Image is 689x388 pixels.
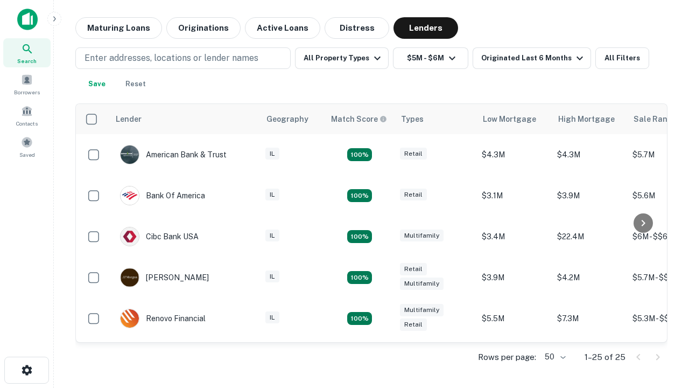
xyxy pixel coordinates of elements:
div: Multifamily [400,304,444,316]
div: IL [265,230,279,242]
div: Multifamily [400,230,444,242]
td: $3.4M [476,216,552,257]
p: Rows per page: [478,351,536,364]
th: Types [395,104,476,134]
div: High Mortgage [558,113,615,126]
button: Save your search to get updates of matches that match your search criteria. [80,73,114,95]
img: picture [121,145,139,164]
td: $3.9M [476,257,552,298]
div: Matching Properties: 4, hasApolloMatch: undefined [347,230,372,243]
div: Capitalize uses an advanced AI algorithm to match your search with the best lender. The match sco... [331,113,387,125]
td: $22.4M [552,216,627,257]
div: Types [401,113,424,126]
span: Borrowers [14,88,40,96]
span: Saved [19,150,35,159]
div: Matching Properties: 7, hasApolloMatch: undefined [347,148,372,161]
div: IL [265,189,279,201]
button: Maturing Loans [75,17,162,39]
h6: Match Score [331,113,385,125]
a: Saved [3,132,51,161]
div: Retail [400,189,427,201]
a: Contacts [3,101,51,130]
img: picture [121,227,139,246]
div: Retail [400,263,427,275]
img: picture [121,186,139,205]
p: Enter addresses, locations or lender names [85,52,258,65]
td: $7.3M [552,298,627,339]
button: Active Loans [245,17,320,39]
div: Lender [116,113,142,126]
td: $4.3M [476,134,552,175]
button: Lenders [393,17,458,39]
td: $2.2M [476,339,552,380]
p: 1–25 of 25 [585,351,625,364]
div: Renovo Financial [120,309,206,328]
td: $3.9M [552,175,627,216]
div: IL [265,271,279,283]
div: Retail [400,318,427,331]
button: Originated Last 6 Months [473,47,591,69]
img: capitalize-icon.png [17,9,38,30]
div: Bank Of America [120,186,205,205]
div: Matching Properties: 4, hasApolloMatch: undefined [347,271,372,284]
td: $3.1M [552,339,627,380]
button: Originations [166,17,241,39]
span: Contacts [16,119,38,128]
button: $5M - $6M [393,47,468,69]
iframe: Chat Widget [635,267,689,319]
a: Borrowers [3,70,51,99]
button: Enter addresses, locations or lender names [75,47,291,69]
div: [PERSON_NAME] [120,268,209,287]
td: $5.5M [476,298,552,339]
div: Originated Last 6 Months [481,52,586,65]
td: $3.1M [476,175,552,216]
th: Capitalize uses an advanced AI algorithm to match your search with the best lender. The match sco... [325,104,395,134]
th: Geography [260,104,325,134]
div: Geography [266,113,308,126]
a: Search [3,38,51,67]
div: 50 [540,349,567,365]
div: Matching Properties: 4, hasApolloMatch: undefined [347,312,372,325]
img: picture [121,268,139,287]
div: Low Mortgage [483,113,536,126]
div: American Bank & Trust [120,145,227,164]
div: Retail [400,148,427,160]
th: Lender [109,104,260,134]
div: Multifamily [400,278,444,290]
td: $4.2M [552,257,627,298]
div: IL [265,148,279,160]
span: Search [17,57,37,65]
div: IL [265,311,279,324]
button: Distress [325,17,389,39]
div: Cibc Bank USA [120,227,199,246]
div: Matching Properties: 4, hasApolloMatch: undefined [347,189,372,202]
th: Low Mortgage [476,104,552,134]
button: All Filters [595,47,649,69]
td: $4.3M [552,134,627,175]
img: picture [121,309,139,328]
th: High Mortgage [552,104,627,134]
button: All Property Types [295,47,389,69]
button: Reset [118,73,153,95]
